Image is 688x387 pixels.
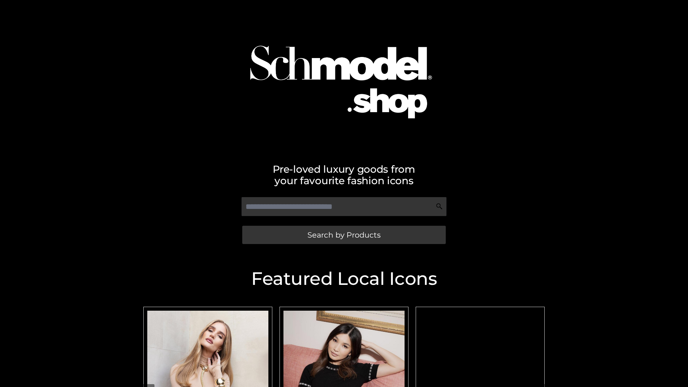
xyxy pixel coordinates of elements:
[307,231,381,239] span: Search by Products
[436,203,443,210] img: Search Icon
[242,226,446,244] a: Search by Products
[140,163,548,186] h2: Pre-loved luxury goods from your favourite fashion icons
[140,270,548,288] h2: Featured Local Icons​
